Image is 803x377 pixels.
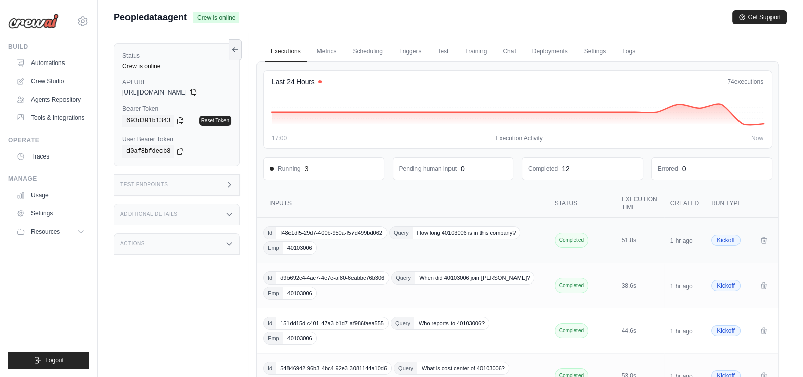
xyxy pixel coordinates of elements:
div: Build [8,43,89,51]
span: Peopledataagent [114,10,187,24]
th: Inputs [257,189,551,218]
a: Metrics [311,41,343,62]
span: Kickoff [711,235,741,246]
span: 40103006 [283,287,316,299]
span: Id [264,272,276,284]
h3: Test Endpoints [120,182,168,188]
span: 151dd15d-c401-47a3-b1d7-af986faea555 [276,317,388,329]
span: Id [264,227,276,239]
span: 40103006 [283,242,316,254]
a: Usage [12,187,89,203]
a: Tools & Integrations [12,110,89,126]
span: Resources [31,228,60,236]
span: 40103006 [283,332,316,344]
div: 0 [461,164,465,174]
h4: Last 24 Hours [272,77,314,87]
span: Completed [555,323,588,338]
a: Logs [616,41,641,62]
span: [URL][DOMAIN_NAME] [122,88,187,97]
span: Running [270,165,301,173]
dd: Completed [528,165,558,173]
span: Query [394,362,417,374]
time: 1 hr ago [670,328,693,335]
span: Now [751,134,763,142]
span: f48c1df5-29d7-400b-950a-f57d499bd062 [276,227,387,239]
button: Get Support [732,10,787,24]
th: Execution Time [616,189,664,218]
span: How long 40103006 is in this company? [413,227,520,239]
time: 1 hr ago [670,282,693,290]
span: Query [391,317,414,329]
a: Chat [497,41,522,62]
label: Bearer Token [122,105,231,113]
span: Id [264,362,276,374]
div: 0 [682,164,686,174]
div: 44.6s [622,327,658,335]
span: Crew is online [193,12,239,23]
a: Executions [265,41,307,62]
div: executions [727,78,763,86]
a: Settings [12,205,89,222]
span: Emp [264,332,283,344]
span: Run Type [711,200,742,207]
button: Logout [8,352,89,369]
th: Created [664,189,705,218]
code: d0af8bfdecb8 [122,145,174,158]
span: Id [264,317,276,329]
span: 54846942-96b3-4bc4-92e3-3081144a10d6 [276,362,391,374]
button: Resources [12,224,89,240]
dd: Pending human input [399,165,457,173]
div: 51.8s [622,236,658,244]
h3: Actions [120,241,145,247]
span: Query [392,272,415,284]
span: Query [390,227,413,239]
div: 38.6s [622,281,658,290]
span: What is cost center of 40103006? [417,362,509,374]
img: Logo [8,14,59,29]
a: Triggers [393,41,428,62]
label: API URL [122,78,231,86]
label: Status [122,52,231,60]
span: Completed [555,233,588,248]
iframe: Chat Widget [752,328,803,377]
span: Kickoff [711,280,741,291]
label: User Bearer Token [122,135,231,143]
a: Traces [12,148,89,165]
span: When did 40103006 join [PERSON_NAME]? [415,272,534,284]
a: Training [459,41,493,62]
span: 74 [727,78,734,85]
a: Automations [12,55,89,71]
a: Crew Studio [12,73,89,89]
span: Who reports to 40103006? [414,317,489,329]
code: 693d301b1343 [122,115,174,127]
a: Deployments [526,41,574,62]
span: Kickoff [711,325,741,336]
span: Emp [264,242,283,254]
div: 12 [562,164,570,174]
a: Scheduling [346,41,389,62]
a: Test [431,41,455,62]
dd: Errored [658,165,678,173]
span: Logout [45,356,64,364]
div: Crew is online [122,62,231,70]
h3: Additional Details [120,211,177,217]
span: Emp [264,287,283,299]
div: 3 [305,164,309,174]
span: Status [555,200,578,207]
div: Manage [8,175,89,183]
span: Completed [555,278,588,293]
a: Settings [578,41,612,62]
span: Execution Activity [495,134,542,142]
a: Agents Repository [12,91,89,108]
span: d9b692c4-4ac7-4e7e-af80-6cabbc76b306 [276,272,389,284]
span: 17:00 [272,134,287,142]
a: Reset Token [199,116,231,126]
time: 1 hr ago [670,237,693,244]
div: Operate [8,136,89,144]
